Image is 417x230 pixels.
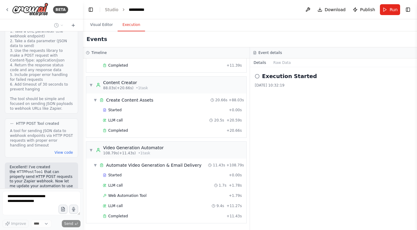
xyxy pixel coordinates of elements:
span: • 1 task [136,86,148,90]
span: + 11.43s [226,214,242,219]
span: + 11.27s [226,203,242,208]
button: Visual Editor [85,19,118,31]
span: Started [108,108,122,112]
button: Switch to previous chat [52,22,66,29]
a: Studio [105,7,118,12]
div: Content Creator [103,80,148,86]
span: Web Automation Tool [108,193,147,198]
span: + 0.00s [229,108,242,112]
h2: Events [87,35,107,43]
span: 20.5s [214,118,224,123]
button: Show right sidebar [404,5,412,14]
span: + 0.00s [229,173,242,178]
div: BETA [53,6,68,13]
span: Publish [360,7,375,13]
nav: breadcrumb [105,7,154,13]
button: Details [250,58,270,67]
span: + 20.66s [226,128,242,133]
h3: Timeline [91,50,107,55]
span: 88.03s (+20.66s) [103,86,134,90]
div: Automate Video Generation & Email Delivery [106,162,201,168]
p: Excellent! I've created the that can properly send HTTP POST requests to your Zapier webhook. Now... [10,165,73,193]
span: Run [390,7,398,13]
span: + 11.39s [226,63,242,68]
span: 108.79s (+11.43s) [103,151,136,156]
div: [DATE] 10:32:19 [255,83,412,88]
span: 20.66s [215,98,228,102]
h3: Event details [258,50,282,55]
span: LLM call [108,183,123,188]
button: Run [380,4,400,15]
span: Started [108,173,122,178]
span: Completed [108,128,128,133]
span: Completed [108,63,128,68]
button: View code [55,150,73,155]
span: Send [64,221,73,226]
span: • 1 task [138,151,150,156]
div: A tool for sending JSON data to webhook endpoints via HTTP POST requests with proper error handli... [10,128,73,148]
button: Download [315,4,348,15]
span: LLM call [108,203,123,208]
button: Click to speak your automation idea [69,205,78,214]
span: ▼ [93,163,97,168]
span: ▼ [93,98,97,102]
span: Improve [11,221,26,226]
button: Execution [118,19,145,31]
button: Upload files [58,205,68,214]
button: Publish [350,4,378,15]
span: ▼ [89,148,93,153]
h2: Execution Started [262,72,317,80]
code: HTTPPostTool [16,169,44,175]
span: Completed [108,214,128,219]
span: 11.43s [213,163,225,168]
button: Improve [2,220,29,228]
span: + 108.79s [226,163,244,168]
button: Raw Data [270,58,295,67]
span: ▼ [89,83,93,87]
button: Hide left sidebar [87,5,95,14]
span: Download [325,7,346,13]
div: Create Content Assets [106,97,153,103]
span: 1.7s [219,183,226,188]
button: Send [62,220,81,227]
span: + 88.03s [229,98,244,102]
div: Video Generation Automator [103,145,164,151]
span: + 1.78s [229,183,242,188]
span: 9.4s [216,203,224,208]
img: Logo [12,3,48,16]
span: + 20.59s [226,118,242,123]
span: HTTP POST Tool created [16,121,59,126]
span: + 1.79s [229,193,242,198]
span: LLM call [108,118,123,123]
button: Start a new chat [68,22,78,29]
